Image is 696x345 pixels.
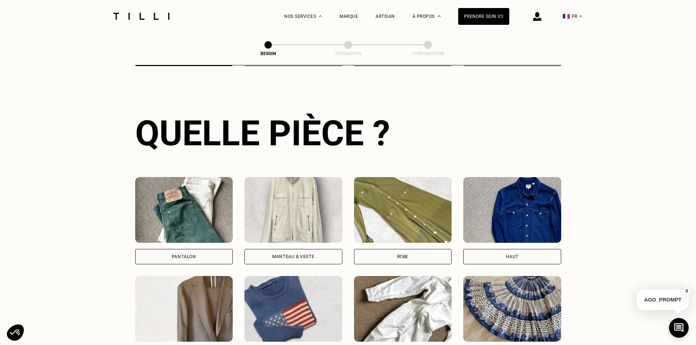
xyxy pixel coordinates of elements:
[563,13,570,20] span: 🇫🇷
[533,12,541,21] img: icône connexion
[135,113,561,154] div: Quelle pièce ?
[172,254,196,259] div: Pantalon
[135,177,233,243] img: Tilli retouche votre Pantalon
[637,290,689,310] p: AGO_PROMPT
[312,51,385,56] div: Estimation
[506,254,518,259] div: Haut
[244,276,342,342] img: Tilli retouche votre Pull & gilet
[111,13,172,20] img: Logo du service de couturière Tilli
[354,177,452,243] img: Tilli retouche votre Robe
[579,15,582,17] img: menu déroulant
[272,254,314,259] div: Manteau & Veste
[438,15,441,17] img: Menu déroulant à propos
[683,287,691,295] button: X
[463,177,561,243] img: Tilli retouche votre Haut
[232,51,305,56] div: Besoin
[458,8,509,25] a: Prendre soin ici
[244,177,342,243] img: Tilli retouche votre Manteau & Veste
[319,15,322,17] img: Menu déroulant
[391,51,464,56] div: Confirmation
[339,14,358,19] a: Marque
[135,276,233,342] img: Tilli retouche votre Tailleur
[463,276,561,342] img: Tilli retouche votre Jupe
[376,14,395,19] a: Artisan
[397,254,408,259] div: Robe
[354,276,452,342] img: Tilli retouche votre Combinaison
